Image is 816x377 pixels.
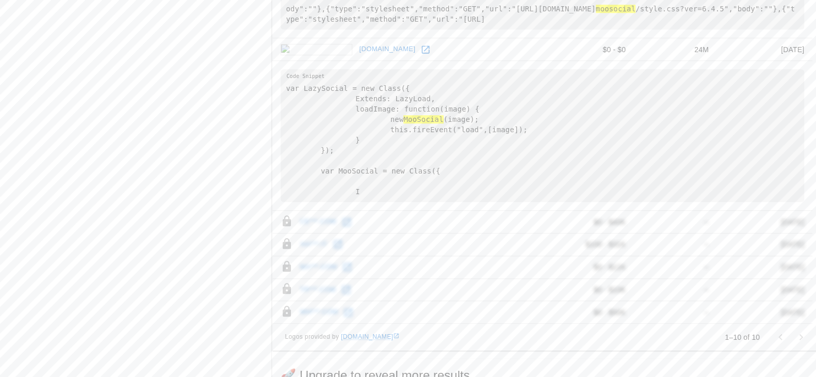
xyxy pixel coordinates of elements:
[281,69,804,202] pre: var LazySocial = new Class({ Extends: LazyLoad, loadImage: function(image) { new (image); this.fi...
[634,38,717,61] td: 24M
[546,38,634,61] td: $0 - $0
[281,44,352,55] img: ecoloo.fr icon
[285,332,399,342] span: Logos provided by
[341,333,399,340] a: [DOMAIN_NAME]
[725,332,760,342] p: 1–10 of 10
[403,115,443,123] hl: MooSocial
[717,38,812,61] td: [DATE]
[418,42,433,57] a: Open ecoloo.fr in new window
[596,5,635,13] hl: moosocial
[356,41,418,57] a: [DOMAIN_NAME]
